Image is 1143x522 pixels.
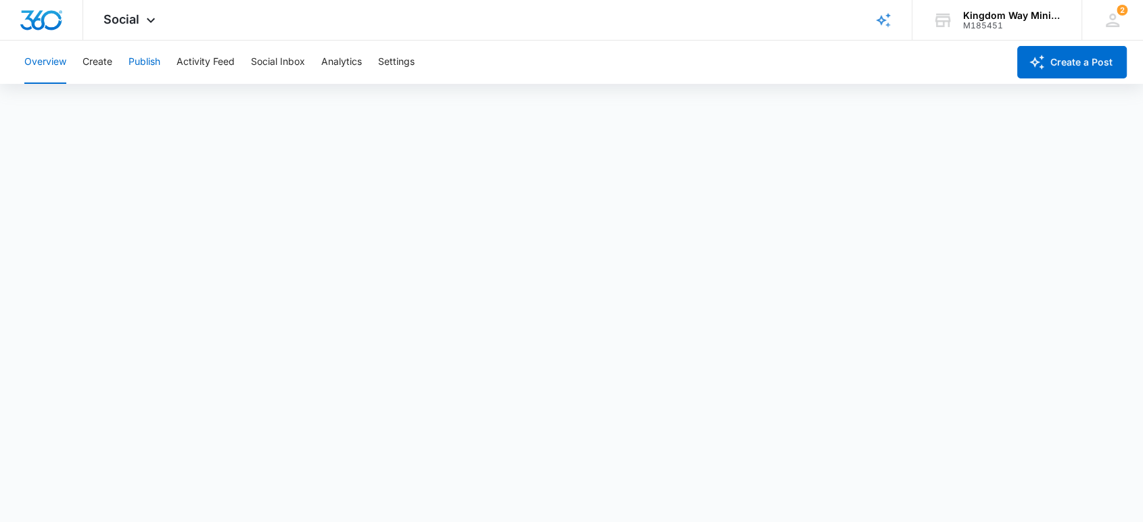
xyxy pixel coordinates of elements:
div: notifications count [1117,5,1127,16]
button: Analytics [321,41,362,84]
button: Social Inbox [251,41,305,84]
button: Publish [129,41,160,84]
button: Create a Post [1017,46,1127,78]
button: Create [83,41,112,84]
button: Overview [24,41,66,84]
button: Activity Feed [177,41,235,84]
div: account name [963,10,1062,21]
span: 2 [1117,5,1127,16]
div: account id [963,21,1062,30]
button: Settings [378,41,415,84]
span: Social [103,12,139,26]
